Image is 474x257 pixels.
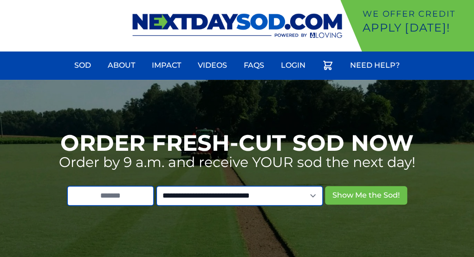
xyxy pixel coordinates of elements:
a: Impact [146,54,187,77]
a: Login [275,54,311,77]
h1: Order Fresh-Cut Sod Now [60,132,414,154]
p: We offer Credit [363,7,470,20]
a: Need Help? [344,54,405,77]
a: Videos [192,54,233,77]
a: About [102,54,141,77]
a: FAQs [238,54,270,77]
p: Apply [DATE]! [363,20,470,35]
p: Order by 9 a.m. and receive YOUR sod the next day! [59,154,416,171]
button: Show Me the Sod! [325,186,407,205]
a: Sod [69,54,97,77]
